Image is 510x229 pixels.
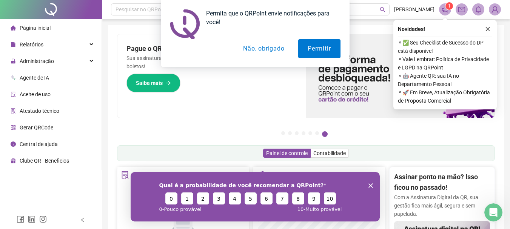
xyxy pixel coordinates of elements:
span: instagram [39,215,47,223]
span: Gerar QRCode [20,124,53,131]
span: gift [11,158,16,163]
span: pie-chart [257,171,265,179]
div: Permita que o QRPoint envie notificações para você! [200,9,341,26]
span: left [80,217,85,223]
button: 7 [322,131,328,137]
span: qrcode [11,125,16,130]
button: 1 [281,131,285,135]
iframe: Pesquisa da QRPoint [131,172,380,221]
p: Com a Assinatura Digital da QR, sua gestão fica mais ágil, segura e sem papelada. [394,193,490,218]
h2: Assinar ponto na mão? Isso ficou no passado! [394,172,490,193]
div: Dashboard de jornada [267,169,327,182]
span: Saiba mais [136,79,163,87]
iframe: Intercom live chat [484,203,502,221]
button: Permitir [298,39,340,58]
div: Convites enviados [131,169,180,182]
button: Saiba mais [126,74,180,92]
span: solution [121,171,129,179]
span: Contabilidade [313,150,346,156]
span: solution [11,108,16,114]
span: facebook [17,215,24,223]
button: 4 [302,131,305,135]
span: ⚬ 🤖 Agente QR: sua IA no Departamento Pessoal [398,72,492,88]
span: Clube QR - Beneficios [20,158,69,164]
span: Painel de controle [266,150,308,156]
span: info-circle [11,141,16,147]
img: banner%2F096dab35-e1a4-4d07-87c2-cf089f3812bf.png [306,34,495,118]
span: Central de ajuda [20,141,58,147]
button: 5 [308,131,312,135]
span: Agente de IA [20,75,49,81]
button: 2 [288,131,292,135]
span: Atestado técnico [20,108,59,114]
button: 3 [295,131,299,135]
span: linkedin [28,215,35,223]
span: audit [11,92,16,97]
button: Não, obrigado [234,39,294,58]
button: 6 [315,131,319,135]
span: ⚬ 🚀 Em Breve, Atualização Obrigatória de Proposta Comercial [398,88,492,105]
span: arrow-right [166,80,171,86]
img: notification icon [170,9,200,39]
span: Aceite de uso [20,91,51,97]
